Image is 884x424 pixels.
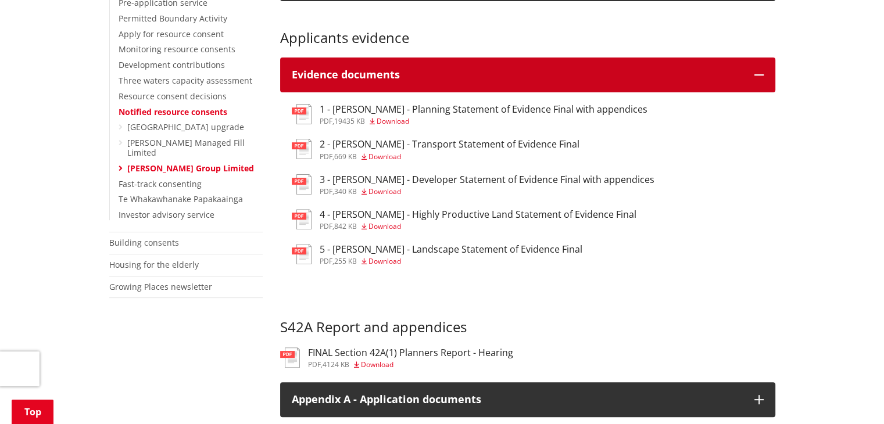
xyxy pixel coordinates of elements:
[368,221,401,231] span: Download
[127,121,244,132] a: [GEOGRAPHIC_DATA] upgrade
[292,244,312,264] img: document-pdf.svg
[368,152,401,161] span: Download
[320,221,332,231] span: pdf
[119,193,243,204] a: Te Whakawhanake Papakaainga
[320,256,332,266] span: pdf
[320,223,636,230] div: ,
[280,58,775,92] button: Evidence documents
[280,302,775,336] h3: S42A Report and appendices
[292,394,743,405] div: Appendix A - Application documents
[334,116,365,126] span: 19435 KB
[320,116,332,126] span: pdf
[320,153,579,160] div: ,
[292,104,647,125] a: 1 - [PERSON_NAME] - Planning Statement of Evidence Final with appendices pdf,19435 KB Download
[292,174,654,195] a: 3 - [PERSON_NAME] - Developer Statement of Evidence Final with appendices pdf,340 KB Download
[308,361,513,368] div: ,
[119,106,227,117] a: Notified resource consents
[320,186,332,196] span: pdf
[280,347,513,368] a: FINAL Section 42A(1) Planners Report - Hearing pdf,4124 KB Download
[119,75,252,86] a: Three waters capacity assessment
[119,13,227,24] a: Permitted Boundary Activity
[320,118,647,125] div: ,
[320,244,582,255] h3: 5 - [PERSON_NAME] - Landscape Statement of Evidence Final
[377,116,409,126] span: Download
[320,188,654,195] div: ,
[292,104,312,124] img: document-pdf.svg
[334,221,357,231] span: 842 KB
[292,209,312,229] img: document-pdf.svg
[368,186,401,196] span: Download
[320,104,647,115] h3: 1 - [PERSON_NAME] - Planning Statement of Evidence Final with appendices
[127,163,254,174] a: [PERSON_NAME] Group Limited
[280,382,775,417] button: Appendix A - Application documents
[119,91,227,102] a: Resource consent decisions
[292,69,743,81] div: Evidence documents
[119,209,214,220] a: Investor advisory service
[292,174,312,195] img: document-pdf.svg
[320,258,582,265] div: ,
[308,360,321,369] span: pdf
[292,139,579,160] a: 2 - [PERSON_NAME] - Transport Statement of Evidence Final pdf,669 KB Download
[308,347,513,358] h3: FINAL Section 42A(1) Planners Report - Hearing
[334,186,357,196] span: 340 KB
[292,244,582,265] a: 5 - [PERSON_NAME] - Landscape Statement of Evidence Final pdf,255 KB Download
[361,360,393,369] span: Download
[323,360,349,369] span: 4124 KB
[119,59,225,70] a: Development contributions
[334,152,357,161] span: 669 KB
[320,139,579,150] h3: 2 - [PERSON_NAME] - Transport Statement of Evidence Final
[119,178,202,189] a: Fast-track consenting
[368,256,401,266] span: Download
[280,13,775,46] h3: Applicants evidence
[109,259,199,270] a: Housing for the elderly
[280,347,300,368] img: document-pdf.svg
[831,375,872,417] iframe: Messenger Launcher
[320,152,332,161] span: pdf
[320,209,636,220] h3: 4 - [PERSON_NAME] - Highly Productive Land Statement of Evidence Final
[12,400,53,424] a: Top
[292,209,636,230] a: 4 - [PERSON_NAME] - Highly Productive Land Statement of Evidence Final pdf,842 KB Download
[334,256,357,266] span: 255 KB
[119,44,235,55] a: Monitoring resource consents
[292,139,312,159] img: document-pdf.svg
[119,28,224,39] a: Apply for resource consent
[109,237,179,248] a: Building consents
[127,137,245,158] a: [PERSON_NAME] Managed Fill Limited
[109,281,212,292] a: Growing Places newsletter
[320,174,654,185] h3: 3 - [PERSON_NAME] - Developer Statement of Evidence Final with appendices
